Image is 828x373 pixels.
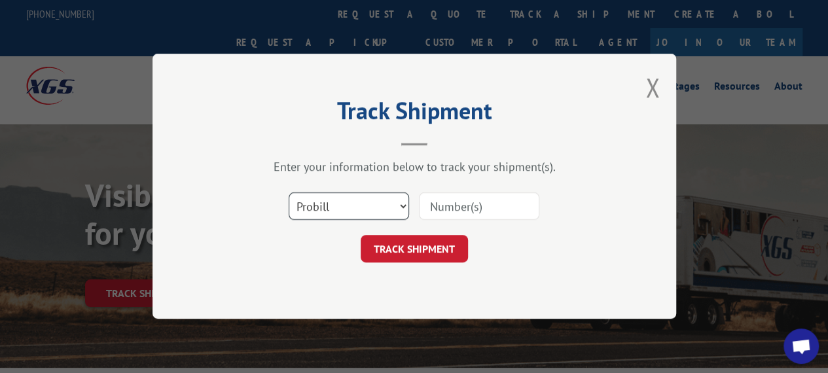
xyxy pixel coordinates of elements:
h2: Track Shipment [218,101,611,126]
button: Close modal [645,70,660,105]
button: TRACK SHIPMENT [361,236,468,263]
div: Enter your information below to track your shipment(s). [218,160,611,175]
input: Number(s) [419,193,539,221]
div: Open chat [783,329,819,364]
